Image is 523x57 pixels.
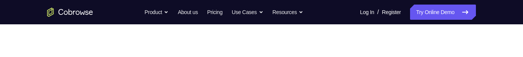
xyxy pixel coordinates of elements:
a: Go to the home page [47,8,93,17]
a: Log In [360,5,374,20]
a: About us [178,5,198,20]
a: Pricing [207,5,222,20]
button: Use Cases [232,5,263,20]
button: Resources [273,5,304,20]
span: / [377,8,379,17]
button: Product [145,5,169,20]
a: Try Online Demo [410,5,476,20]
a: Register [382,5,401,20]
